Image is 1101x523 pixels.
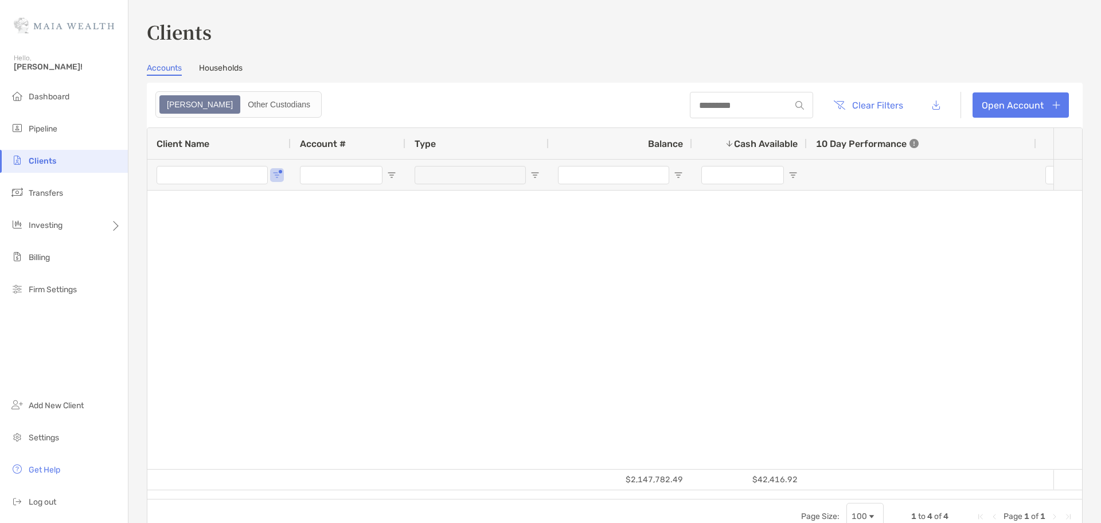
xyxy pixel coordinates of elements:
button: Open Filter Menu [387,171,396,180]
span: Balance [648,138,683,149]
img: transfers icon [10,185,24,199]
a: Households [199,63,243,76]
input: Balance Filter Input [558,166,669,184]
button: Open Filter Menu [674,171,683,180]
a: Open Account [973,92,1069,118]
span: Client Name [157,138,209,149]
span: Firm Settings [29,285,77,295]
div: Next Page [1050,512,1059,521]
div: Zoe [161,96,239,113]
div: Previous Page [990,512,999,521]
span: Dashboard [29,92,69,102]
span: Pipeline [29,124,57,134]
input: Cash Available Filter Input [701,166,784,184]
div: segmented control [155,91,322,118]
input: Client Name Filter Input [157,166,268,184]
button: Clear Filters [825,92,912,118]
button: Open Filter Menu [530,171,540,180]
a: Accounts [147,63,182,76]
img: billing icon [10,250,24,264]
button: Open Filter Menu [272,171,282,180]
span: 1 [911,512,916,521]
h3: Clients [147,18,1083,45]
img: clients icon [10,153,24,167]
div: $2,147,782.49 [549,470,692,490]
img: get-help icon [10,462,24,476]
span: [PERSON_NAME]! [14,62,121,72]
span: of [1031,512,1038,521]
div: 100 [852,512,867,521]
div: First Page [976,512,985,521]
span: Page [1004,512,1022,521]
span: Add New Client [29,401,84,410]
span: to [918,512,926,521]
div: Last Page [1064,512,1073,521]
span: Cash Available [734,138,798,149]
span: 4 [927,512,932,521]
img: firm-settings icon [10,282,24,296]
div: Other Custodians [241,96,317,113]
span: of [934,512,942,521]
span: 1 [1040,512,1045,521]
span: Log out [29,497,56,507]
span: Settings [29,433,59,443]
img: logout icon [10,494,24,508]
input: Account # Filter Input [300,166,382,184]
span: 1 [1024,512,1029,521]
span: Transfers [29,188,63,198]
img: add_new_client icon [10,398,24,412]
div: $42,416.92 [692,470,807,490]
span: Billing [29,253,50,262]
div: 10 Day Performance [816,128,919,159]
img: investing icon [10,218,24,231]
button: Open Filter Menu [788,171,798,180]
span: Get Help [29,465,60,475]
span: Account # [300,138,346,149]
span: Clients [29,156,56,166]
img: dashboard icon [10,89,24,103]
img: settings icon [10,430,24,444]
img: Zoe Logo [14,5,114,46]
img: pipeline icon [10,121,24,135]
span: 4 [943,512,948,521]
span: Type [415,138,436,149]
span: Investing [29,220,63,230]
img: input icon [795,101,804,110]
div: Page Size: [801,512,840,521]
